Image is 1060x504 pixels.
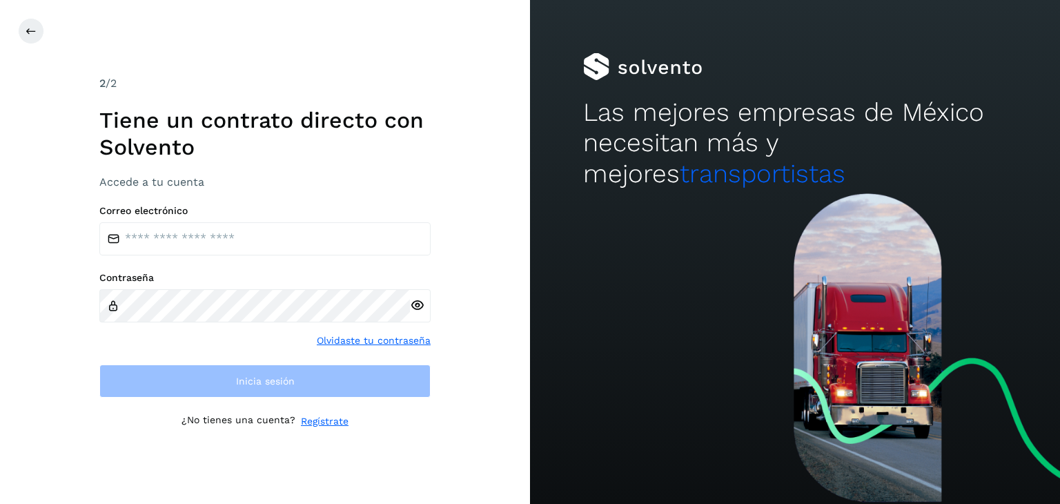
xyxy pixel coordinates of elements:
label: Correo electrónico [99,205,431,217]
p: ¿No tienes una cuenta? [181,414,295,429]
span: Inicia sesión [236,376,295,386]
span: 2 [99,77,106,90]
h2: Las mejores empresas de México necesitan más y mejores [583,97,1007,189]
div: /2 [99,75,431,92]
a: Olvidaste tu contraseña [317,333,431,348]
a: Regístrate [301,414,349,429]
h3: Accede a tu cuenta [99,175,431,188]
label: Contraseña [99,272,431,284]
h1: Tiene un contrato directo con Solvento [99,107,431,160]
button: Inicia sesión [99,365,431,398]
span: transportistas [680,159,845,188]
